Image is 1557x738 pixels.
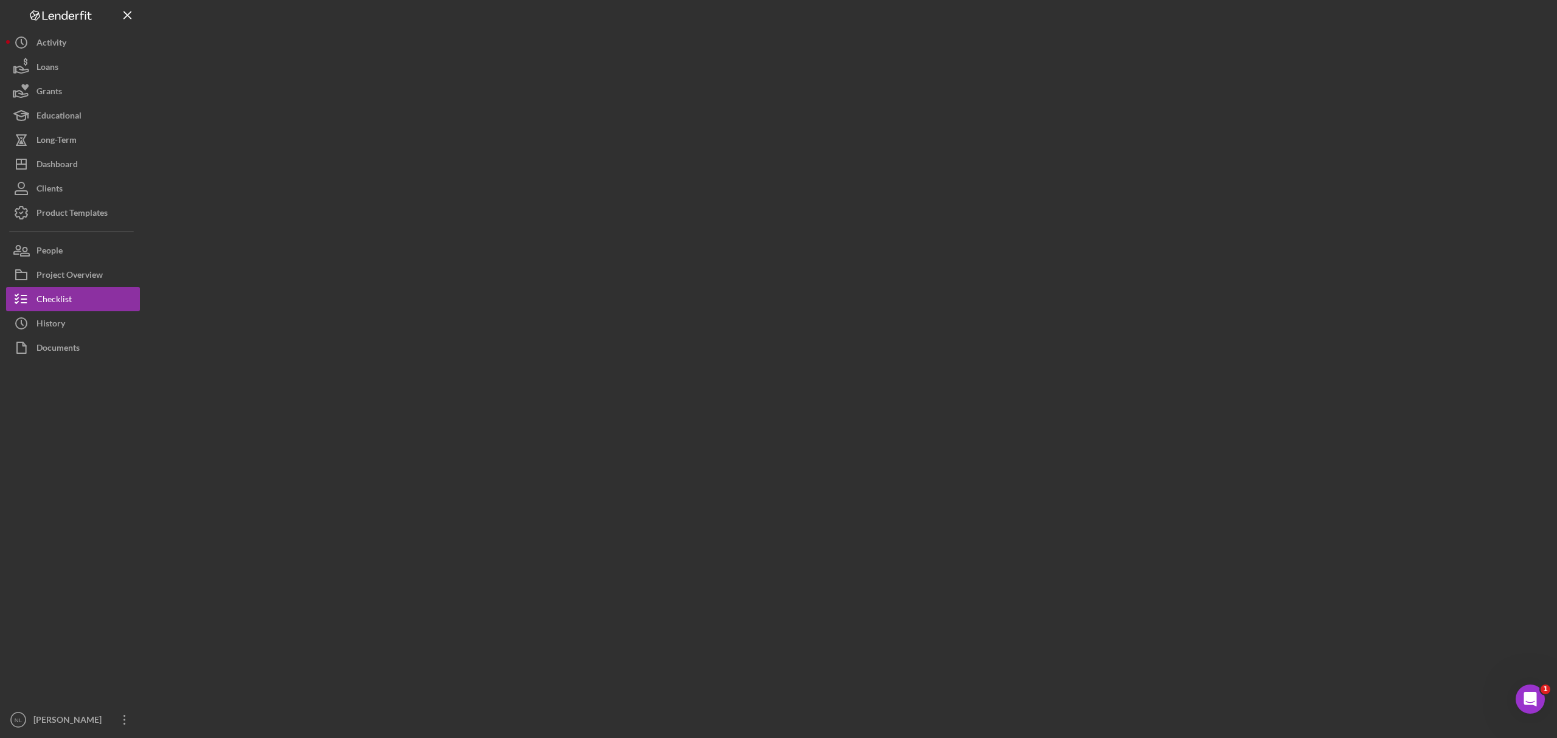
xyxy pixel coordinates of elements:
button: People [6,238,140,263]
div: Loans [36,55,58,82]
button: Grants [6,79,140,103]
div: Educational [36,103,81,131]
div: Activity [36,30,66,58]
span: 1 [1541,685,1550,694]
button: Activity [6,30,140,55]
button: Educational [6,103,140,128]
div: History [36,311,65,339]
button: History [6,311,140,336]
button: Long-Term [6,128,140,152]
div: Project Overview [36,263,103,290]
iframe: Intercom live chat [1516,685,1545,714]
div: Dashboard [36,152,78,179]
div: Product Templates [36,201,108,228]
button: Clients [6,176,140,201]
button: Project Overview [6,263,140,287]
button: Product Templates [6,201,140,225]
div: Checklist [36,287,72,314]
div: Long-Term [36,128,77,155]
button: Checklist [6,287,140,311]
button: Documents [6,336,140,360]
button: Dashboard [6,152,140,176]
div: [PERSON_NAME] [30,708,109,735]
div: Grants [36,79,62,106]
div: Clients [36,176,63,204]
div: Documents [36,336,80,363]
button: Loans [6,55,140,79]
div: People [36,238,63,266]
text: NL [15,717,23,723]
button: NL[PERSON_NAME] [6,708,140,732]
